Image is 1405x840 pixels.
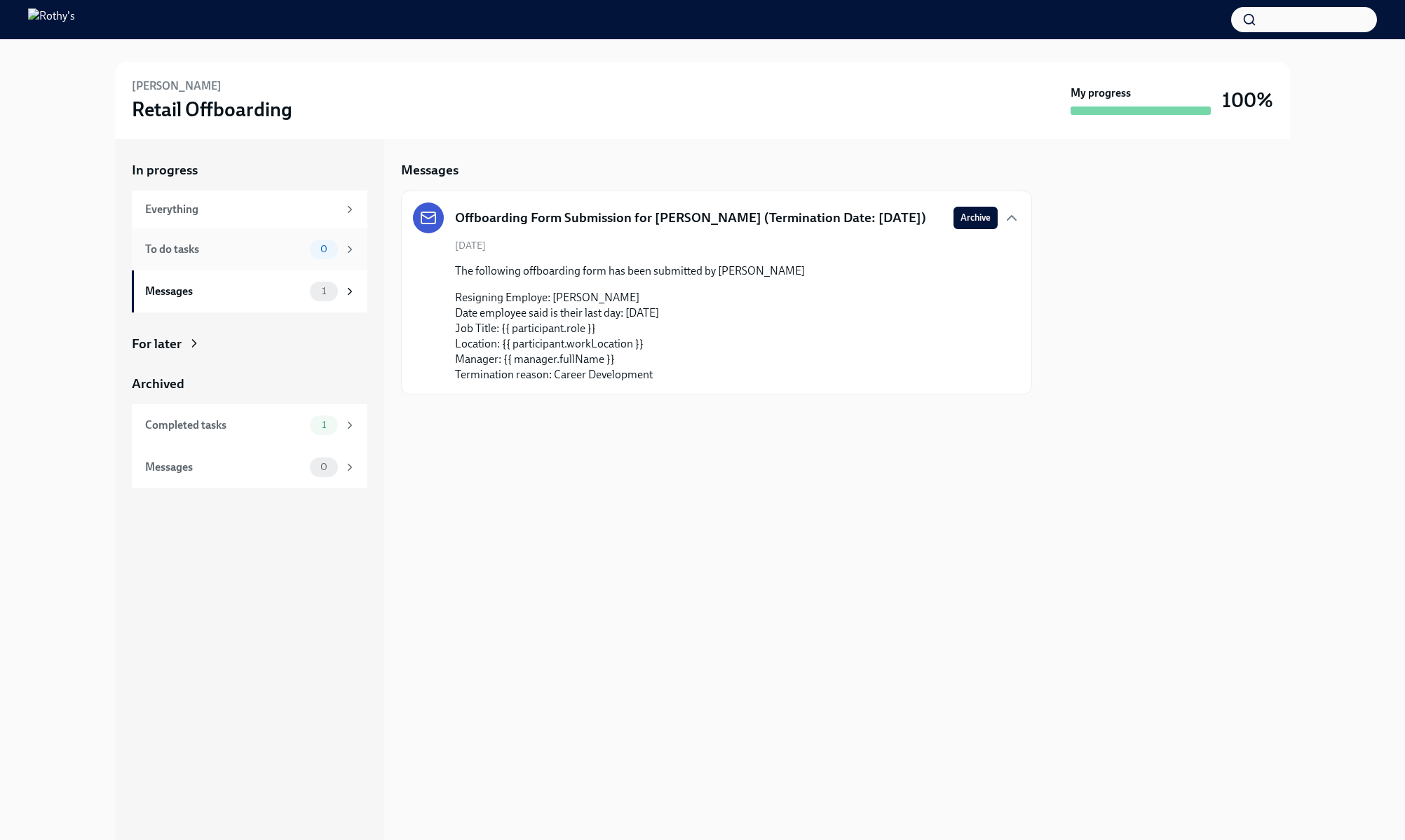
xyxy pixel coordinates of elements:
[132,228,367,270] a: To do tasks0
[132,335,182,353] div: For later
[132,191,367,228] a: Everything
[961,211,991,225] span: Archive
[312,462,336,472] span: 0
[132,78,222,94] h6: [PERSON_NAME]
[313,420,334,430] span: 1
[145,242,304,257] div: To do tasks
[312,244,336,254] span: 0
[313,286,334,296] span: 1
[1071,85,1131,101] strong: My progress
[132,335,367,353] a: For later
[132,97,292,122] h3: Retail Offboarding
[455,263,805,279] p: The following offboarding form has been submitted by [PERSON_NAME]
[401,161,459,179] h5: Messages
[145,460,304,475] div: Messages
[132,270,367,312] a: Messages1
[132,446,367,488] a: Messages0
[953,207,998,229] button: Archive
[28,8,75,31] img: Rothy's
[132,161,367,179] a: In progress
[455,239,486,252] span: [DATE]
[132,375,367,393] a: Archived
[455,290,805,383] p: Resigning Employe: [PERSON_NAME] Date employee said is their last day: [DATE] Job Title: {{ parti...
[1222,88,1273,113] h3: 100%
[132,404,367,446] a: Completed tasks1
[145,202,338,217] div: Everything
[145,418,304,433] div: Completed tasks
[145,284,304,299] div: Messages
[455,209,926,227] h5: Offboarding Form Submission for [PERSON_NAME] (Termination Date: [DATE])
